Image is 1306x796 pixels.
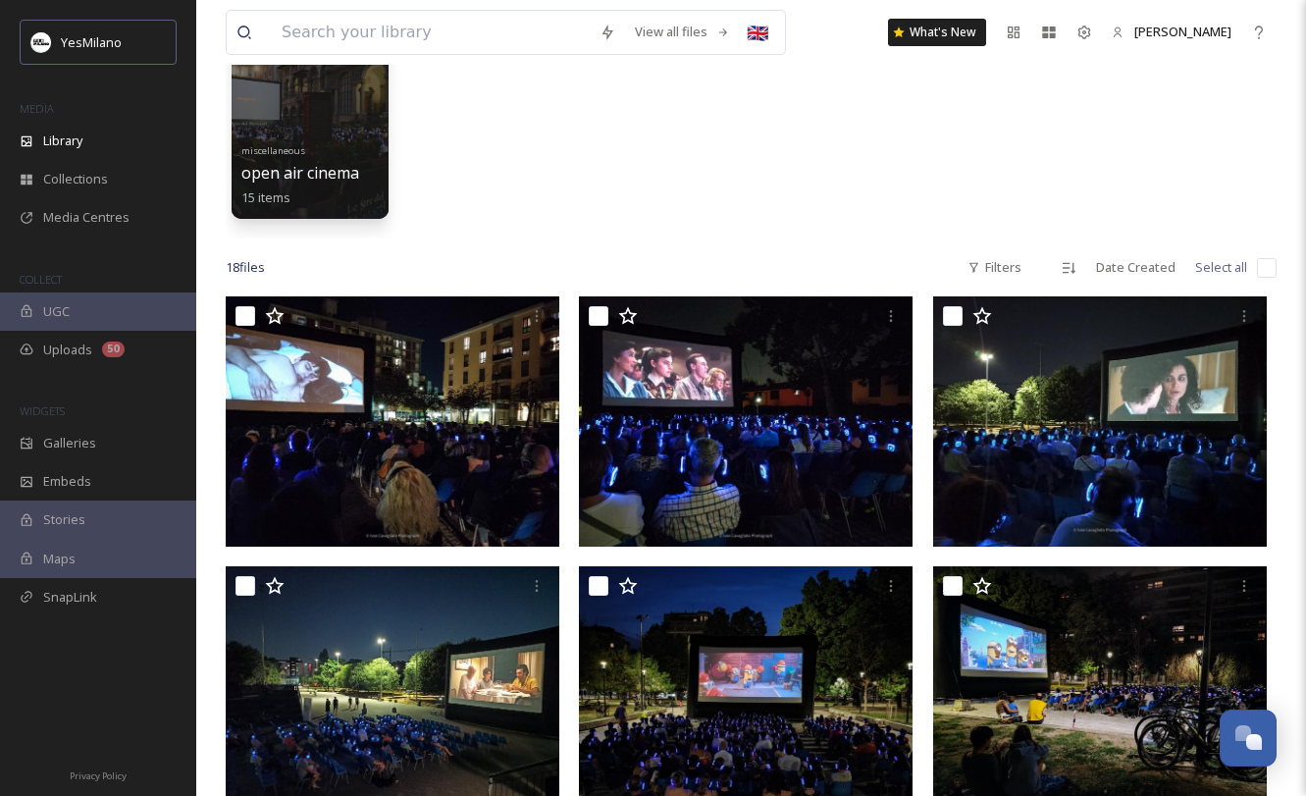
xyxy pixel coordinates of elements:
div: Filters [958,248,1031,287]
a: View all files [625,13,740,51]
img: Logo%20YesMilano%40150x.png [31,32,51,52]
span: Library [43,132,82,150]
span: COLLECT [20,272,62,287]
span: open air cinema [241,162,359,184]
span: Galleries [43,434,96,452]
span: miscellaneous [241,144,305,157]
span: SnapLink [43,588,97,607]
img: Villa litta.jpg [579,296,913,547]
span: 15 items [241,188,290,206]
span: 18 file s [226,258,265,277]
span: WIDGETS [20,403,65,418]
span: Collections [43,170,108,188]
span: Media Centres [43,208,130,227]
img: Martesana.jpeg [933,296,1267,547]
span: Maps [43,550,76,568]
span: Embeds [43,472,91,491]
a: miscellaneousopen air cinema15 items [241,139,359,206]
div: 50 [102,342,125,357]
span: MEDIA [20,101,54,116]
span: Privacy Policy [70,769,127,782]
span: Stories [43,510,85,529]
span: YesMilano [61,33,122,51]
span: UGC [43,302,70,321]
img: Anita Garibaldi - open air cinema [226,296,559,547]
a: What's New [888,19,986,46]
div: Date Created [1086,248,1185,287]
input: Search your library [272,11,590,54]
span: Uploads [43,341,92,359]
div: 🇬🇧 [740,15,775,50]
button: Open Chat [1220,710,1277,767]
a: [PERSON_NAME] [1102,13,1241,51]
a: Privacy Policy [70,763,127,786]
span: Select all [1195,258,1247,277]
span: [PERSON_NAME] [1134,23,1231,40]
